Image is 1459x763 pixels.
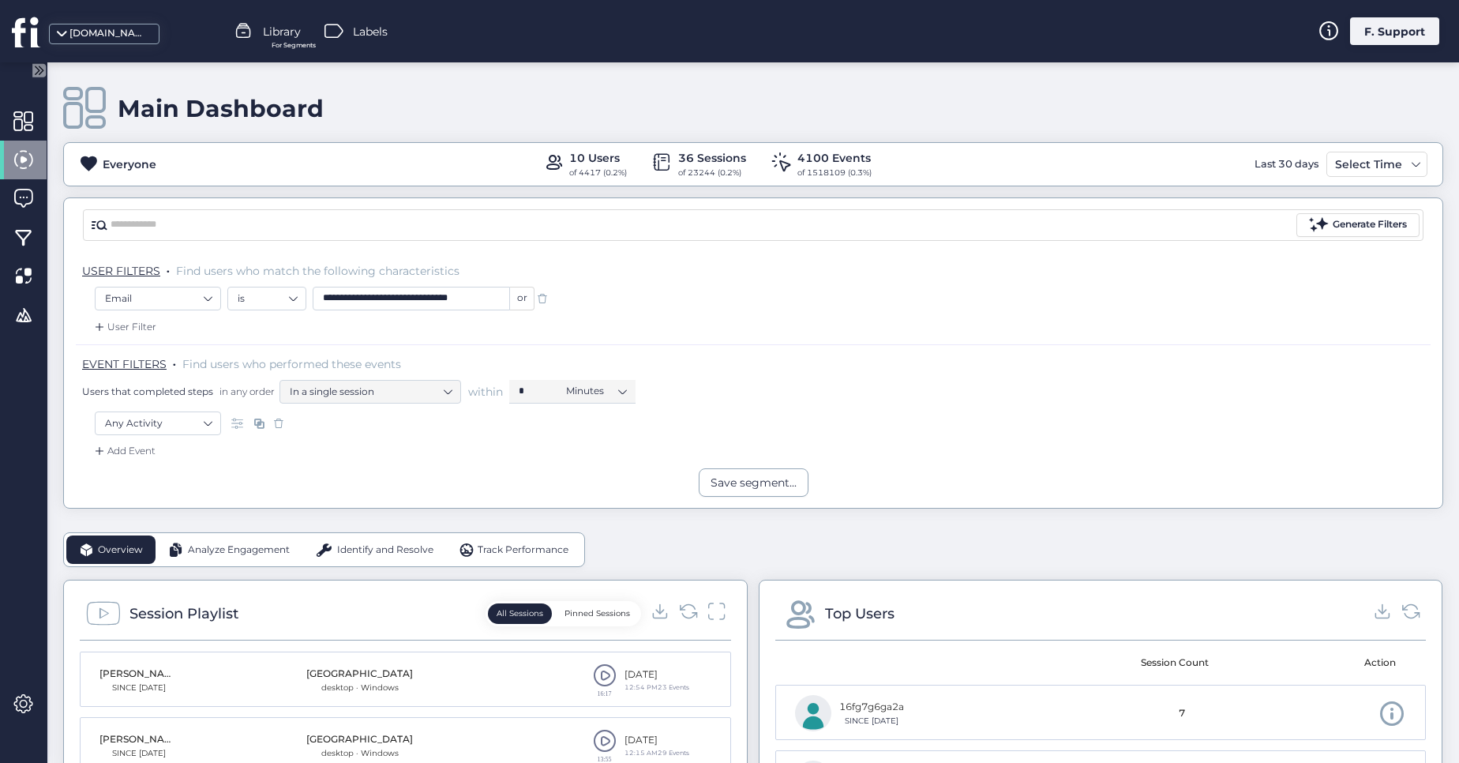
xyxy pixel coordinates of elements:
[1333,217,1407,232] div: Generate Filters
[337,543,433,558] span: Identify and Resolve
[1179,706,1185,721] span: 7
[624,733,689,748] div: [DATE]
[99,682,178,694] div: SINCE [DATE]
[353,23,388,40] span: Labels
[105,412,211,435] nz-select-item: Any Activity
[263,23,301,40] span: Library
[306,667,413,682] div: [GEOGRAPHIC_DATA]
[624,748,689,758] div: 12:15 AMㅤ29 Events
[105,287,211,310] nz-select-item: Email
[306,747,413,760] div: desktop · Windows
[839,700,904,715] div: 16fg7g6ga2a
[566,379,626,403] nz-select-item: Minutes
[306,682,413,694] div: desktop · Windows
[238,287,296,310] nz-select-item: is
[593,690,617,697] div: 16:17
[188,543,290,558] span: Analyze Engagement
[306,732,413,747] div: [GEOGRAPHIC_DATA]
[1296,213,1420,237] button: Generate Filters
[510,287,534,310] div: or
[797,149,872,167] div: 4100 Events
[624,667,689,682] div: [DATE]
[82,264,160,278] span: USER FILTERS
[1350,17,1439,45] div: F. Support
[82,385,213,398] span: Users that completed steps
[99,667,178,682] div: [PERSON_NAME][EMAIL_ADDRESS][PERSON_NAME][DOMAIN_NAME]
[118,94,324,123] div: Main Dashboard
[678,167,746,179] div: of 23244 (0.2%)
[99,732,178,747] div: [PERSON_NAME][EMAIL_ADDRESS][PERSON_NAME][DOMAIN_NAME]
[1331,155,1406,174] div: Select Time
[1095,641,1255,685] mat-header-cell: Session Count
[129,603,238,625] div: Session Playlist
[99,747,178,760] div: SINCE [DATE]
[173,354,176,370] span: .
[176,264,459,278] span: Find users who match the following characteristics
[556,603,639,624] button: Pinned Sessions
[825,603,895,625] div: Top Users
[711,474,797,491] div: Save segment...
[103,156,156,173] div: Everyone
[569,149,627,167] div: 10 Users
[488,603,552,624] button: All Sessions
[1251,152,1322,177] div: Last 30 days
[167,261,170,276] span: .
[216,385,275,398] span: in any order
[272,40,316,51] span: For Segments
[569,167,627,179] div: of 4417 (0.2%)
[593,756,617,762] div: 13:55
[468,384,503,400] span: within
[624,682,689,693] div: 12:54 PMㅤ23 Events
[69,26,148,41] div: [DOMAIN_NAME]
[182,357,401,371] span: Find users who performed these events
[92,443,156,459] div: Add Event
[478,543,568,558] span: Track Performance
[82,357,167,371] span: EVENT FILTERS
[98,543,143,558] span: Overview
[839,715,904,727] div: SINCE [DATE]
[1255,641,1415,685] mat-header-cell: Action
[797,167,872,179] div: of 1518109 (0.3%)
[678,149,746,167] div: 36 Sessions
[92,319,156,335] div: User Filter
[290,380,451,404] nz-select-item: In a single session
